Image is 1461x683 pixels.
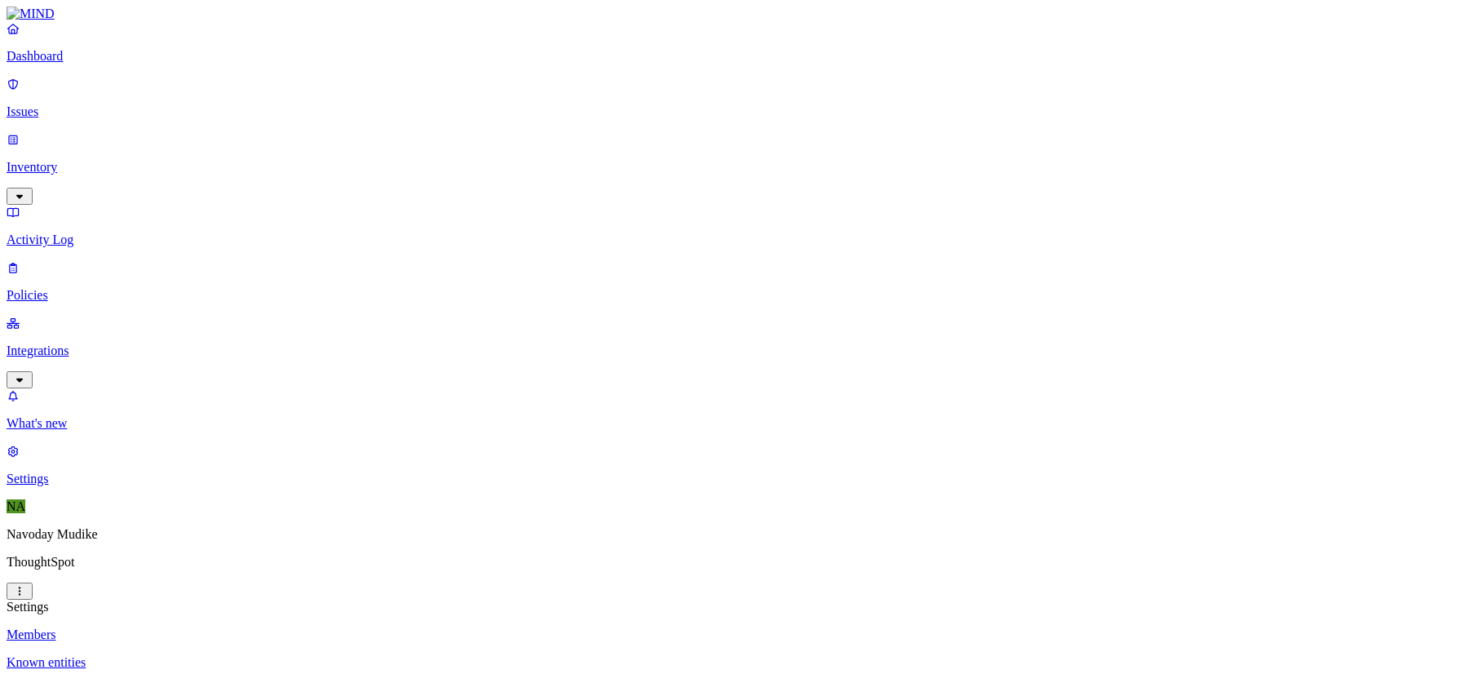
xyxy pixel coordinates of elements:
p: Navoday Mudike [7,527,1454,542]
a: Activity Log [7,205,1454,247]
img: MIND [7,7,55,21]
a: Dashboard [7,21,1454,64]
p: What's new [7,416,1454,431]
p: Dashboard [7,49,1454,64]
a: Integrations [7,316,1454,386]
a: Policies [7,260,1454,303]
p: Issues [7,104,1454,119]
span: NA [7,499,25,513]
p: Activity Log [7,233,1454,247]
p: Inventory [7,160,1454,175]
a: Inventory [7,132,1454,202]
p: Policies [7,288,1454,303]
div: Settings [7,600,1454,614]
a: What's new [7,388,1454,431]
p: Integrations [7,344,1454,358]
a: Issues [7,77,1454,119]
a: Settings [7,444,1454,486]
p: ThoughtSpot [7,555,1454,570]
p: Settings [7,472,1454,486]
a: MIND [7,7,1454,21]
a: Known entities [7,655,1454,670]
a: Members [7,628,1454,642]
